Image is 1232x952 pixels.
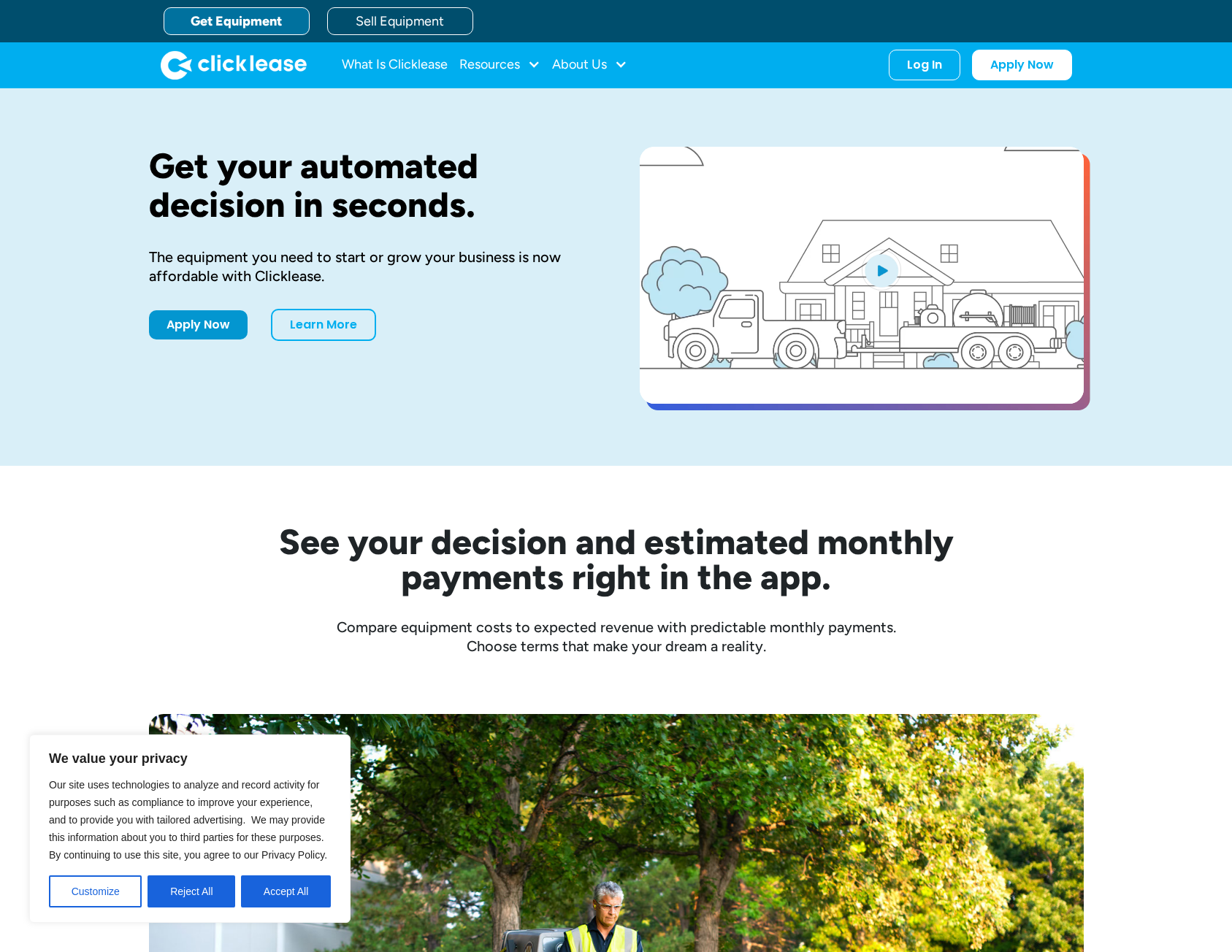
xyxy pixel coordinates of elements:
button: Accept All [241,875,331,907]
div: About Us [552,50,627,80]
span: Our site uses technologies to analyze and record activity for purposes such as compliance to impr... [49,779,327,861]
div: Log In [907,58,942,72]
a: Learn More [271,309,376,341]
a: What Is Clicklease [342,50,448,80]
h2: See your decision and estimated monthly payments right in the app. [207,524,1025,594]
img: Blue play button logo on a light blue circular background [862,250,901,291]
a: Sell Equipment [327,7,473,35]
a: Get Equipment [164,7,310,35]
img: Clicklease logo [161,50,307,80]
a: Apply Now [972,50,1072,80]
a: home [161,50,307,80]
a: Apply Now [149,310,248,339]
div: The equipment you need to start or grow your business is now affordable with Clicklease. [149,247,593,285]
div: Compare equipment costs to expected revenue with predictable monthly payments. Choose terms that ... [149,618,1084,656]
button: Reject All [148,875,235,907]
div: We value your privacy [29,734,351,923]
a: open lightbox [640,147,1084,404]
div: Resources [459,50,540,80]
h1: Get your automated decision in seconds. [149,147,593,224]
p: We value your privacy [49,750,331,767]
button: Customize [49,875,142,907]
